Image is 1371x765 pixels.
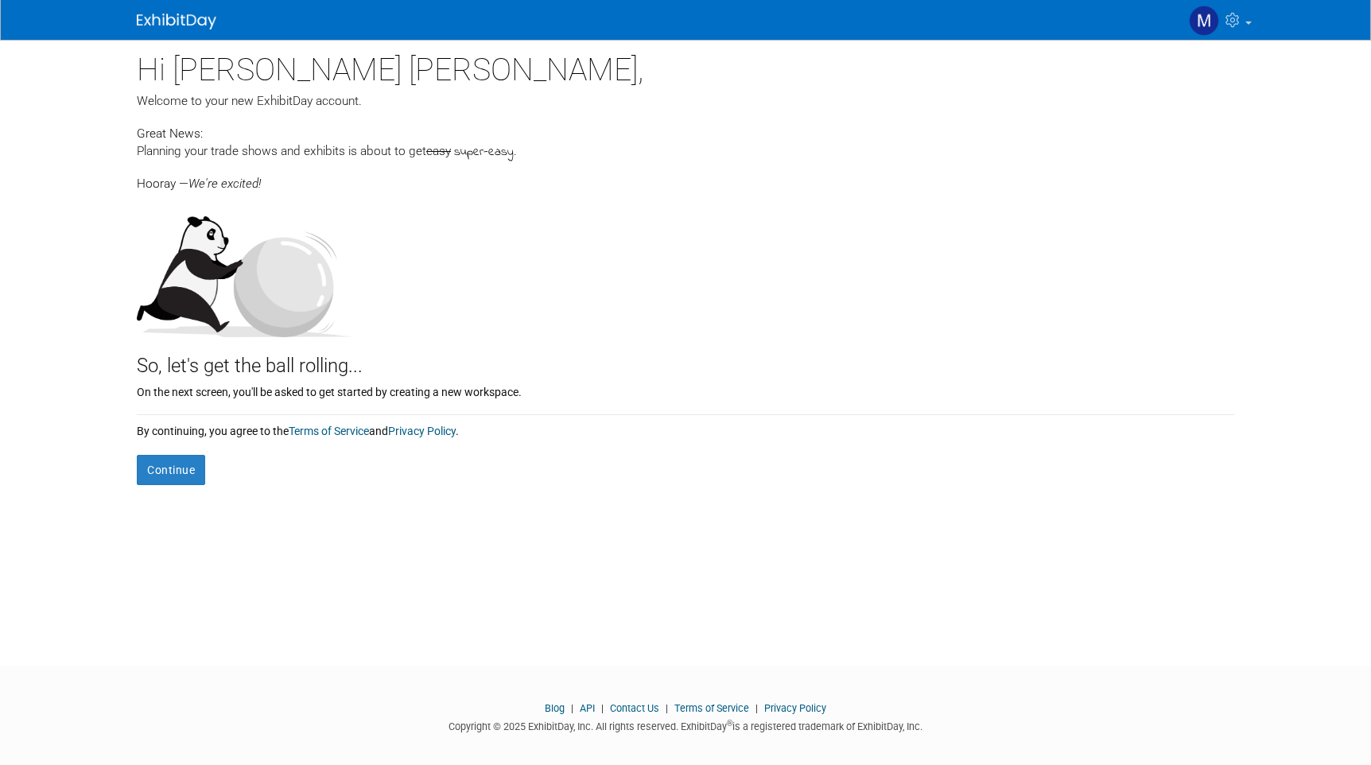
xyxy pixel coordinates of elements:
[426,144,451,158] span: easy
[1189,6,1219,36] img: Maria Jesús Sanz
[727,719,732,728] sup: ®
[137,415,1234,439] div: By continuing, you agree to the and .
[545,702,565,714] a: Blog
[752,702,762,714] span: |
[662,702,672,714] span: |
[597,702,608,714] span: |
[137,161,1234,192] div: Hooray —
[137,337,1234,380] div: So, let's get the ball rolling...
[610,702,659,714] a: Contact Us
[137,40,1234,92] div: Hi [PERSON_NAME] [PERSON_NAME],
[137,142,1234,161] div: Planning your trade shows and exhibits is about to get .
[137,380,1234,400] div: On the next screen, you'll be asked to get started by creating a new workspace.
[137,124,1234,142] div: Great News:
[764,702,826,714] a: Privacy Policy
[289,425,369,437] a: Terms of Service
[137,455,205,485] button: Continue
[388,425,456,437] a: Privacy Policy
[137,14,216,29] img: ExhibitDay
[674,702,749,714] a: Terms of Service
[580,702,595,714] a: API
[188,177,261,191] span: We're excited!
[567,702,577,714] span: |
[137,92,1234,110] div: Welcome to your new ExhibitDay account.
[454,143,514,161] span: super-easy
[137,200,351,337] img: Let's get the ball rolling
